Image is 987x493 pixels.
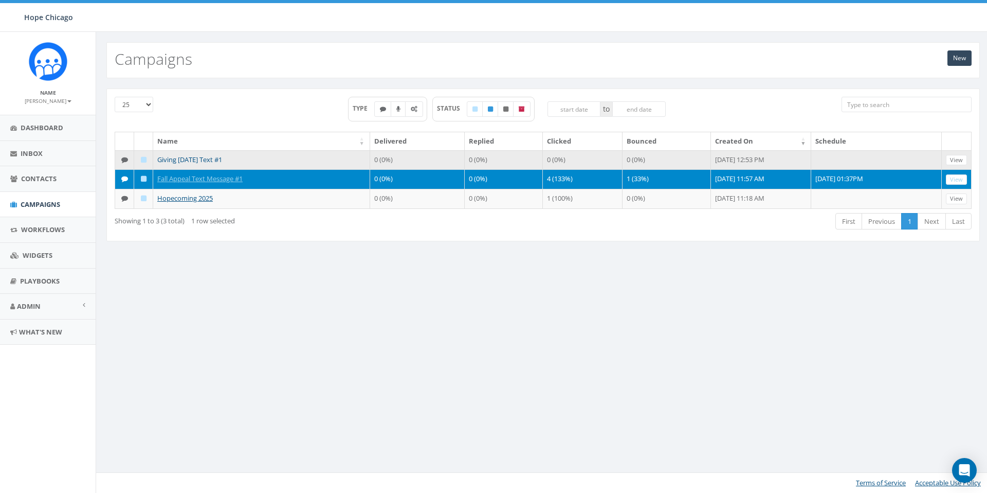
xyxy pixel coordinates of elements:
td: 0 (0%) [370,150,465,170]
td: 0 (0%) [465,189,543,208]
h2: Campaigns [115,50,192,67]
label: Ringless Voice Mail [391,101,406,117]
td: 0 (0%) [370,189,465,208]
input: Type to search [842,97,972,112]
a: 1 [901,213,918,230]
a: Giving [DATE] Text #1 [157,155,222,164]
th: Bounced [623,132,711,150]
td: [DATE] 11:18 AM [711,189,811,208]
td: 0 (0%) [623,189,711,208]
th: Replied [465,132,543,150]
label: Unpublished [498,101,514,117]
th: Name: activate to sort column ascending [153,132,370,150]
span: What's New [19,327,62,337]
i: Draft [141,175,147,182]
a: [PERSON_NAME] [25,96,71,105]
small: [PERSON_NAME] [25,97,71,104]
td: 1 (100%) [543,189,622,208]
a: Last [945,213,972,230]
td: 0 (0%) [543,150,622,170]
a: New [947,50,972,66]
span: Workflows [21,225,65,234]
input: start date [547,101,601,117]
i: Ringless Voice Mail [396,106,400,112]
td: 1 (33%) [623,169,711,189]
td: 0 (0%) [465,150,543,170]
div: Open Intercom Messenger [952,458,977,483]
i: Draft [472,106,478,112]
img: Rally_Corp_Icon.png [29,42,67,81]
td: 4 (133%) [543,169,622,189]
span: 1 row selected [191,216,235,225]
a: Hopecoming 2025 [157,193,213,203]
label: Text SMS [374,101,392,117]
i: Text SMS [121,156,128,163]
a: View [946,193,967,204]
i: Unpublished [503,106,508,112]
span: STATUS [437,104,467,113]
a: Previous [862,213,902,230]
i: Published [488,106,493,112]
label: Archived [513,101,531,117]
span: Contacts [21,174,57,183]
span: Dashboard [21,123,63,132]
td: 0 (0%) [623,150,711,170]
th: Created On: activate to sort column ascending [711,132,811,150]
span: Widgets [23,251,52,260]
span: Playbooks [20,276,60,286]
td: 0 (0%) [370,169,465,189]
span: Hope Chicago [24,12,73,22]
label: Automated Message [405,101,423,117]
small: Name [40,89,56,96]
span: TYPE [353,104,375,113]
span: to [600,101,612,117]
i: Draft [141,195,147,202]
a: Next [918,213,946,230]
span: Inbox [21,149,43,158]
a: First [835,213,862,230]
span: Campaigns [21,200,60,209]
a: Fall Appeal Text Message #1 [157,174,243,183]
label: Published [482,101,499,117]
td: [DATE] 11:57 AM [711,169,811,189]
span: Admin [17,302,41,311]
th: Schedule [811,132,942,150]
a: View [946,174,967,185]
input: end date [612,101,666,117]
a: Acceptable Use Policy [915,478,981,487]
i: Text SMS [121,195,128,202]
a: View [946,155,967,166]
label: Draft [467,101,483,117]
a: Terms of Service [856,478,906,487]
td: 0 (0%) [465,169,543,189]
th: Delivered [370,132,465,150]
td: [DATE] 01:37PM [811,169,942,189]
i: Text SMS [380,106,386,112]
th: Clicked [543,132,622,150]
i: Draft [141,156,147,163]
td: [DATE] 12:53 PM [711,150,811,170]
div: Showing 1 to 3 (3 total) [115,212,463,226]
i: Text SMS [121,175,128,182]
i: Automated Message [411,106,417,112]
